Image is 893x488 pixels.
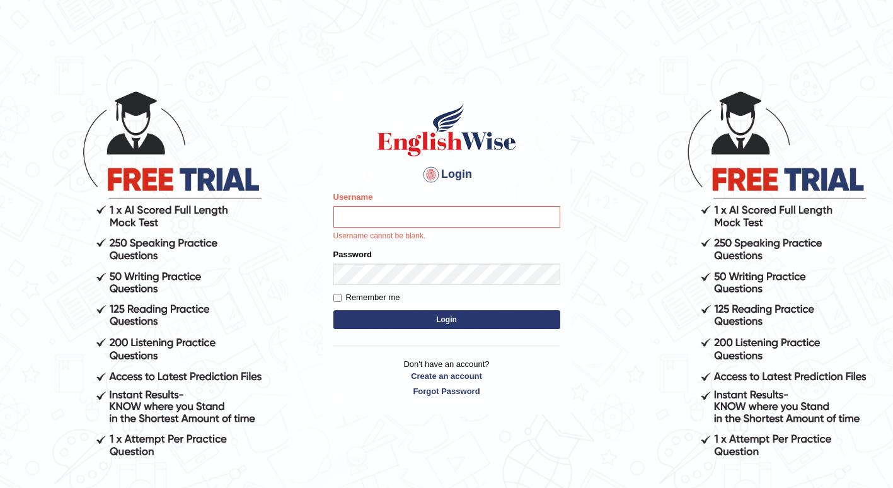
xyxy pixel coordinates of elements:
label: Username [333,191,373,203]
input: Remember me [333,294,342,302]
button: Login [333,310,560,329]
a: Forgot Password [333,385,560,397]
h4: Login [333,165,560,185]
label: Remember me [333,291,400,304]
p: Username cannot be blank. [333,231,560,242]
label: Password [333,248,372,260]
img: Logo of English Wise sign in for intelligent practice with AI [375,102,519,158]
a: Create an account [333,370,560,382]
p: Don't have an account? [333,358,560,397]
